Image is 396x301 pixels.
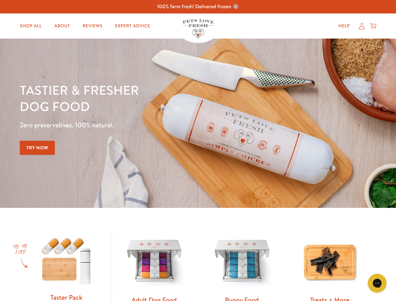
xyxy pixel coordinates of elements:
[333,20,355,32] a: Help
[110,20,155,32] a: Expert Advice
[15,20,47,32] a: Shop All
[49,20,75,32] a: About
[20,82,257,114] h1: Tastier & fresher dog food
[182,19,214,38] img: Pets Love Fresh
[365,272,390,295] iframe: Gorgias live chat messenger
[77,20,107,32] a: Reviews
[20,119,257,131] p: Zero preservatives. 100% natural.
[20,141,55,155] a: Try Now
